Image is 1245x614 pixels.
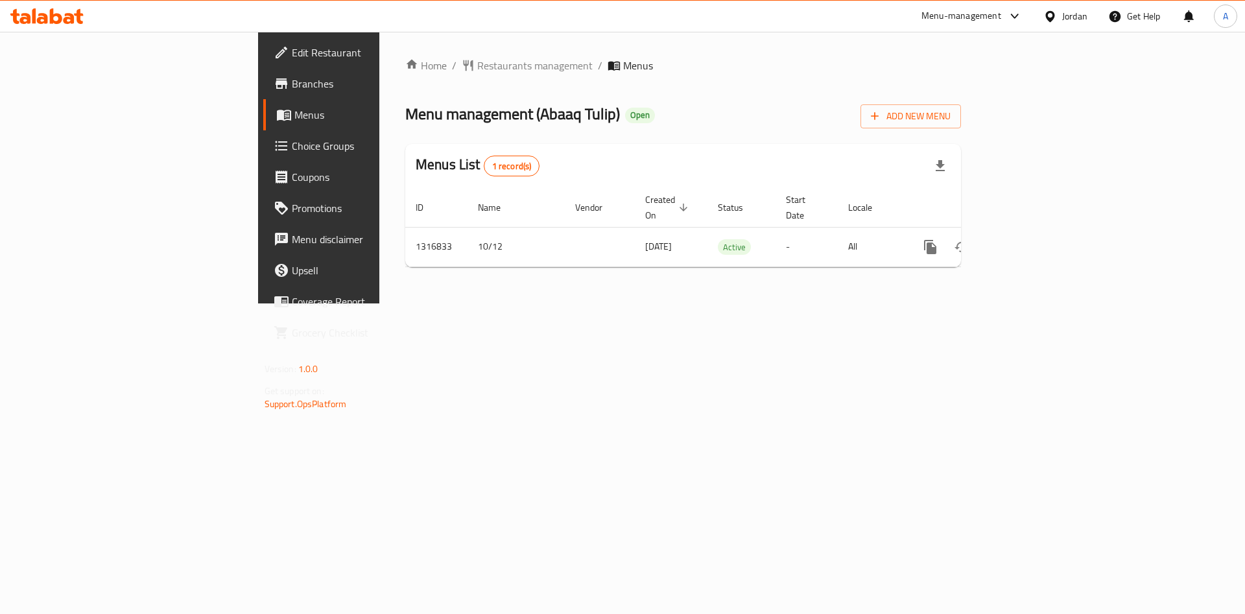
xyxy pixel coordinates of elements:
[1223,9,1228,23] span: A
[292,76,456,91] span: Branches
[292,200,456,216] span: Promotions
[292,294,456,309] span: Coverage Report
[462,58,593,73] a: Restaurants management
[776,227,838,266] td: -
[946,231,977,263] button: Change Status
[848,200,889,215] span: Locale
[263,286,466,317] a: Coverage Report
[786,192,822,223] span: Start Date
[263,68,466,99] a: Branches
[405,99,620,128] span: Menu management ( Abaaq Tulip )
[265,396,347,412] a: Support.OpsPlatform
[265,383,324,399] span: Get support on:
[625,108,655,123] div: Open
[871,108,951,124] span: Add New Menu
[263,37,466,68] a: Edit Restaurant
[484,160,539,172] span: 1 record(s)
[263,224,466,255] a: Menu disclaimer
[915,231,946,263] button: more
[405,58,961,73] nav: breadcrumb
[263,130,466,161] a: Choice Groups
[478,200,517,215] span: Name
[838,227,905,266] td: All
[718,240,751,255] span: Active
[263,255,466,286] a: Upsell
[718,200,760,215] span: Status
[292,263,456,278] span: Upsell
[263,193,466,224] a: Promotions
[263,317,466,348] a: Grocery Checklist
[623,58,653,73] span: Menus
[484,156,540,176] div: Total records count
[292,325,456,340] span: Grocery Checklist
[1062,9,1087,23] div: Jordan
[860,104,961,128] button: Add New Menu
[598,58,602,73] li: /
[468,227,565,266] td: 10/12
[263,161,466,193] a: Coupons
[905,188,1050,228] th: Actions
[292,45,456,60] span: Edit Restaurant
[298,360,318,377] span: 1.0.0
[265,360,296,377] span: Version:
[416,155,539,176] h2: Menus List
[294,107,456,123] span: Menus
[292,231,456,247] span: Menu disclaimer
[416,200,440,215] span: ID
[477,58,593,73] span: Restaurants management
[645,238,672,255] span: [DATE]
[405,188,1050,267] table: enhanced table
[921,8,1001,24] div: Menu-management
[718,239,751,255] div: Active
[925,150,956,182] div: Export file
[263,99,466,130] a: Menus
[625,110,655,121] span: Open
[292,138,456,154] span: Choice Groups
[292,169,456,185] span: Coupons
[645,192,692,223] span: Created On
[575,200,619,215] span: Vendor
